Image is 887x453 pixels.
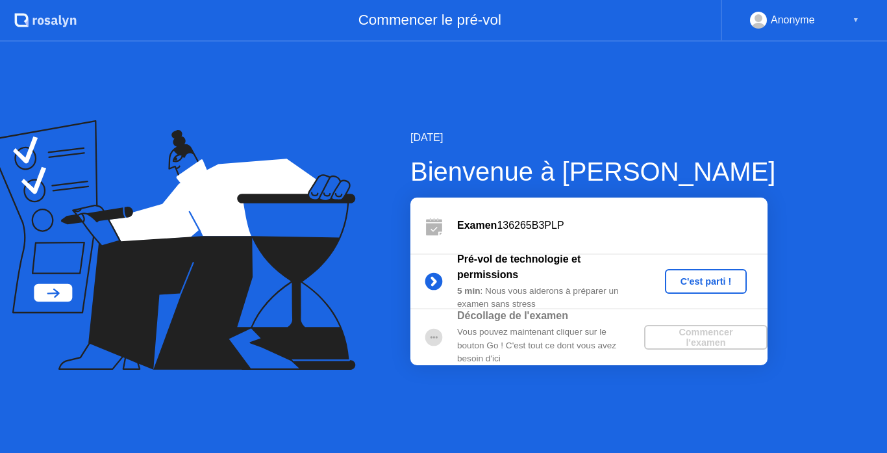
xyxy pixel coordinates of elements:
[457,218,768,233] div: 136265B3PLP
[457,326,644,365] div: Vous pouvez maintenant cliquer sur le bouton Go ! C'est tout ce dont vous avez besoin d'ici
[644,325,768,350] button: Commencer l'examen
[670,276,742,287] div: C'est parti !
[457,286,481,296] b: 5 min
[457,220,497,231] b: Examen
[410,152,775,191] div: Bienvenue à [PERSON_NAME]
[771,12,815,29] div: Anonyme
[457,253,581,280] b: Pré-vol de technologie et permissions
[665,269,747,294] button: C'est parti !
[410,130,775,146] div: [DATE]
[457,285,644,311] div: : Nous vous aiderons à préparer un examen sans stress
[457,310,568,321] b: Décollage de l'examen
[649,327,762,348] div: Commencer l'examen
[853,12,859,29] div: ▼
